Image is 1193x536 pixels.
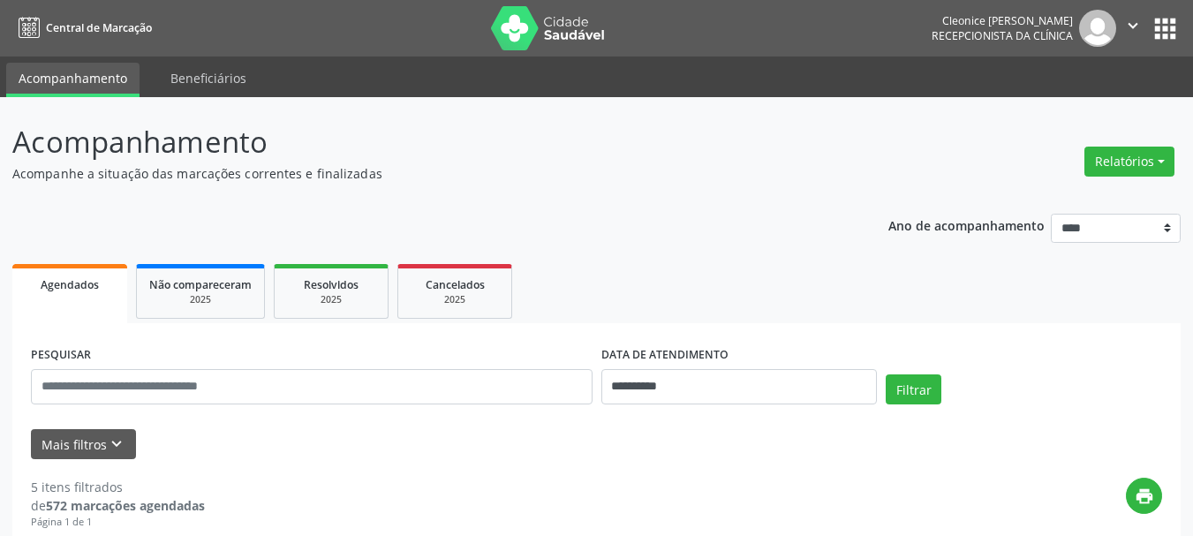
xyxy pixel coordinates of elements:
div: de [31,496,205,515]
img: img [1079,10,1116,47]
p: Acompanhe a situação das marcações correntes e finalizadas [12,164,830,183]
div: 2025 [287,293,375,306]
a: Central de Marcação [12,13,152,42]
label: PESQUISAR [31,342,91,369]
label: DATA DE ATENDIMENTO [601,342,729,369]
a: Beneficiários [158,63,259,94]
button: apps [1150,13,1181,44]
button: Mais filtroskeyboard_arrow_down [31,429,136,460]
div: Página 1 de 1 [31,515,205,530]
p: Ano de acompanhamento [888,214,1045,236]
div: 2025 [411,293,499,306]
div: 2025 [149,293,252,306]
a: Acompanhamento [6,63,140,97]
button:  [1116,10,1150,47]
span: Central de Marcação [46,20,152,35]
button: print [1126,478,1162,514]
strong: 572 marcações agendadas [46,497,205,514]
div: Cleonice [PERSON_NAME] [932,13,1073,28]
span: Cancelados [426,277,485,292]
span: Não compareceram [149,277,252,292]
button: Relatórios [1084,147,1174,177]
div: 5 itens filtrados [31,478,205,496]
span: Recepcionista da clínica [932,28,1073,43]
i: print [1135,487,1154,506]
i: keyboard_arrow_down [107,434,126,454]
span: Agendados [41,277,99,292]
i:  [1123,16,1143,35]
button: Filtrar [886,374,941,404]
span: Resolvidos [304,277,359,292]
p: Acompanhamento [12,120,830,164]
